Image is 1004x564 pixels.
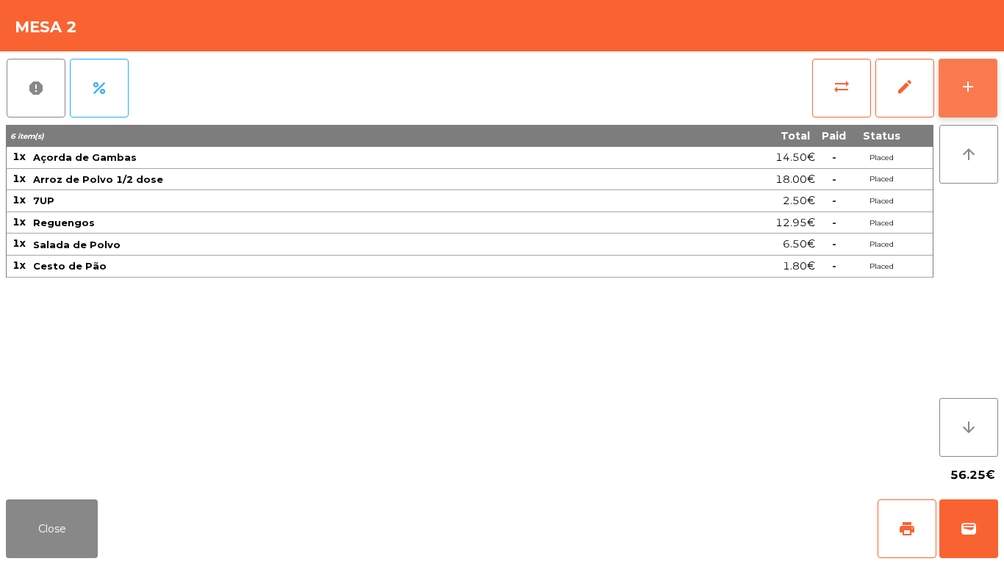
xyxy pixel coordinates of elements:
[10,131,44,141] span: 6 item(s)
[852,212,911,234] td: Placed
[15,16,77,38] h4: Mesa 2
[816,125,852,147] th: Paid
[959,78,977,95] div: add
[12,258,26,272] span: 1x
[783,191,815,211] span: 2.50€
[12,172,26,185] span: 1x
[939,398,998,457] button: arrow_downward
[70,59,129,117] button: percent
[852,256,911,278] td: Placed
[775,148,815,167] span: 14.50€
[832,151,836,164] span: -
[833,78,850,95] span: sync_alt
[852,147,911,169] td: Placed
[33,217,95,228] span: Reguengos
[27,79,45,97] span: report
[33,173,163,185] span: Arroz de Polvo 1/2 dose
[6,499,98,558] button: Close
[832,173,836,186] span: -
[33,195,54,206] span: 7UP
[832,259,836,272] span: -
[783,256,815,276] span: 1.80€
[939,125,998,184] button: arrow_upward
[33,260,107,272] span: Cesto de Pão
[939,499,998,558] button: wallet
[12,236,26,250] span: 1x
[960,145,978,163] i: arrow_upward
[783,234,815,254] span: 6.50€
[775,213,815,233] span: 12.95€
[960,520,978,538] span: wallet
[631,125,816,147] th: Total
[878,499,936,558] button: print
[90,79,108,97] span: percent
[832,194,836,207] span: -
[812,59,871,117] button: sync_alt
[33,151,137,163] span: Açorda de Gambas
[960,419,978,436] i: arrow_downward
[852,169,911,191] td: Placed
[950,464,995,486] span: 56.25€
[33,239,121,250] span: Salada de Polvo
[7,59,65,117] button: report
[852,190,911,212] td: Placed
[852,234,911,256] td: Placed
[898,520,916,538] span: print
[875,59,934,117] button: edit
[832,237,836,250] span: -
[12,150,26,163] span: 1x
[12,193,26,206] span: 1x
[852,125,911,147] th: Status
[896,78,914,95] span: edit
[939,59,997,117] button: add
[775,170,815,189] span: 18.00€
[12,215,26,228] span: 1x
[832,216,836,229] span: -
